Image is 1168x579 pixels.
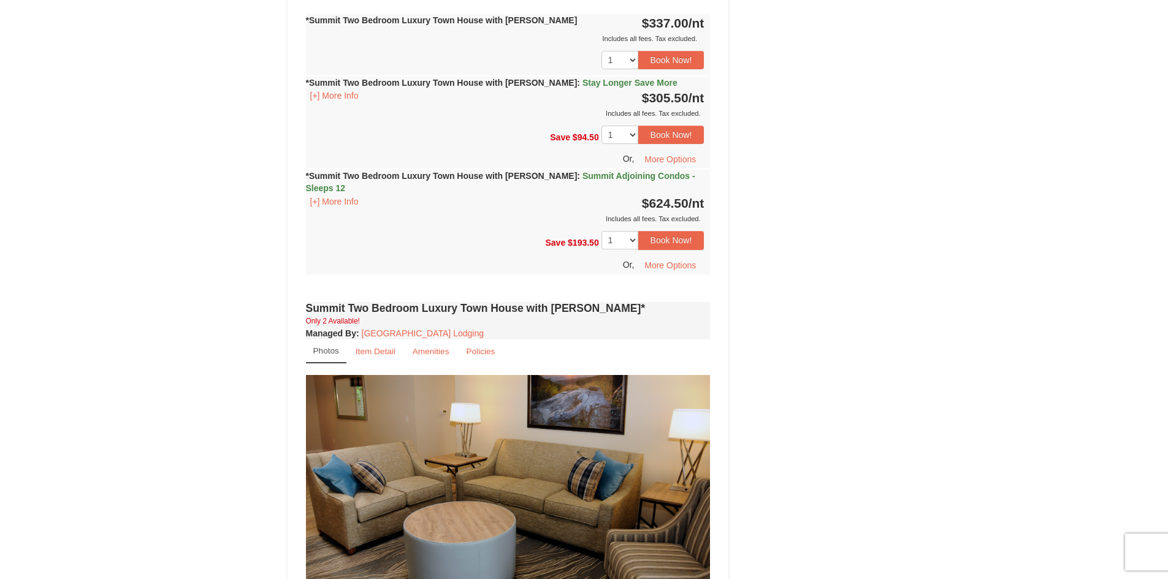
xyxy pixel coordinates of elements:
span: /nt [689,16,704,30]
a: Policies [458,339,503,363]
button: Book Now! [638,231,704,249]
button: [+] More Info [306,195,363,208]
button: Book Now! [638,51,704,69]
span: : [577,78,580,88]
a: Item Detail [348,339,403,363]
a: Photos [306,339,346,363]
a: Amenities [405,339,457,363]
span: Or, [623,154,635,164]
span: /nt [689,196,704,210]
span: Save [545,238,565,248]
div: Includes all fees. Tax excluded. [306,32,704,45]
button: More Options [636,150,704,168]
span: Save [550,132,570,142]
small: Only 2 Available! [306,317,360,325]
strong: *Summit Two Bedroom Luxury Town House with [PERSON_NAME] [306,78,678,88]
span: : [577,171,580,181]
strong: $337.00 [642,16,704,30]
small: Item Detail [356,347,395,356]
strong: *Summit Two Bedroom Luxury Town House with [PERSON_NAME] [306,15,578,25]
div: Includes all fees. Tax excluded. [306,107,704,119]
a: [GEOGRAPHIC_DATA] Lodging [362,328,484,338]
strong: *Summit Two Bedroom Luxury Town House with [PERSON_NAME] [306,171,695,193]
span: Stay Longer Save More [582,78,678,88]
button: More Options [636,256,704,274]
button: Book Now! [638,126,704,144]
span: $94.50 [573,132,599,142]
span: $193.50 [568,238,599,248]
span: Managed By [306,328,356,338]
small: Policies [466,347,495,356]
button: [+] More Info [306,89,363,102]
span: Summit Adjoining Condos - Sleeps 12 [306,171,695,193]
span: /nt [689,91,704,105]
h4: Summit Two Bedroom Luxury Town House with [PERSON_NAME]* [306,302,711,314]
div: Includes all fees. Tax excluded. [306,213,704,225]
span: $624.50 [642,196,689,210]
small: Amenities [413,347,449,356]
span: Or, [623,259,635,269]
strong: : [306,328,359,338]
small: Photos [313,346,339,355]
span: $305.50 [642,91,689,105]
